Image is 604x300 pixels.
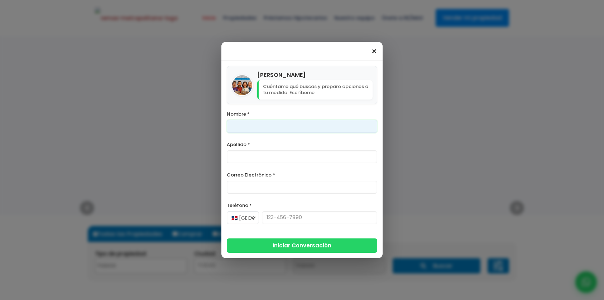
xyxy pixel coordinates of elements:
label: Apellido * [227,140,377,149]
button: Iniciar Conversación [227,238,377,253]
label: Teléfono * [227,201,377,210]
img: Abigail Rodríguez [232,75,252,95]
h4: [PERSON_NAME] [257,71,373,79]
label: Nombre * [227,110,377,118]
label: Correo Electrónico * [227,170,377,179]
span: × [371,47,377,56]
p: Cuéntame qué buscas y preparo opciones a tu medida. Escríbeme. [257,80,373,100]
input: 123-456-7890 [262,211,377,224]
